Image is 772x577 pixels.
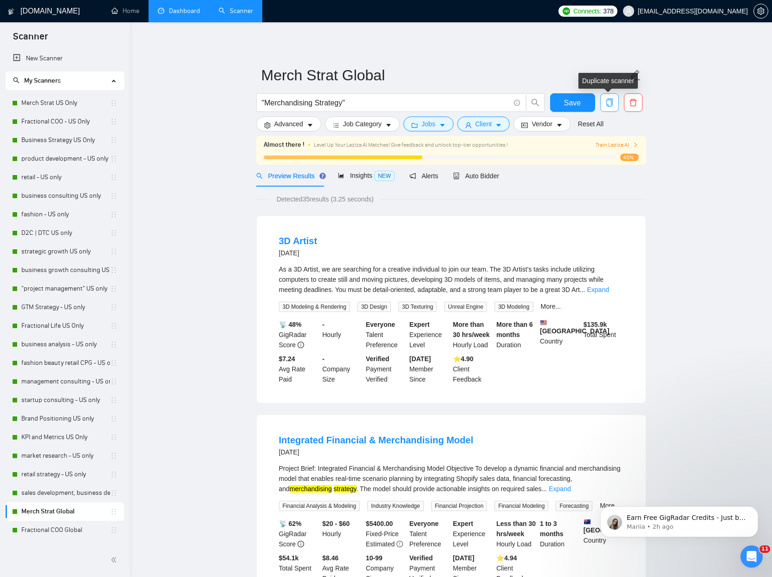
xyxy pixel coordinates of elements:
[6,30,55,49] span: Scanner
[759,545,770,553] span: 11
[601,98,618,107] span: copy
[587,286,609,293] a: Expand
[603,6,613,16] span: 378
[409,173,416,179] span: notification
[110,211,117,218] span: holder
[6,465,124,484] li: retail strategy - US only
[408,319,451,350] div: Experience Level
[6,131,124,149] li: Business Strategy US Only
[334,485,357,493] mark: strategy
[256,117,321,131] button: settingAdvancedcaret-down
[475,119,492,129] span: Client
[6,261,124,279] li: business growth consulting US only
[110,415,117,422] span: holder
[584,519,590,525] img: 🇦🇺
[8,4,14,19] img: logo
[279,321,302,328] b: 📡 48%
[364,519,408,549] div: Fixed-Price
[307,122,313,129] span: caret-down
[320,354,364,384] div: Company Size
[439,122,446,129] span: caret-down
[6,205,124,224] li: fashion - US only
[494,501,548,511] span: Financial Modeling
[21,484,110,502] a: sales development, business development - US only
[366,554,383,562] b: 10-99
[110,285,117,292] span: holder
[624,98,642,107] span: delete
[550,93,595,112] button: Save
[374,171,395,181] span: NEW
[385,122,392,129] span: caret-down
[6,149,124,168] li: product development - US only
[274,119,303,129] span: Advanced
[298,541,304,547] span: info-circle
[110,229,117,237] span: holder
[451,354,495,384] div: Client Feedback
[21,354,110,372] a: fashion beauty retail CPG - US only
[367,501,423,511] span: Industry Knowledge
[290,485,332,493] mark: merchandising
[453,520,474,527] b: Expert
[564,97,581,109] span: Save
[526,98,544,107] span: search
[262,97,510,109] input: Search Freelance Jobs...
[396,541,403,547] span: exclamation-circle
[279,520,302,527] b: 📡 62%
[111,7,139,15] a: homeHome
[453,172,499,180] span: Auto Bidder
[422,119,435,129] span: Jobs
[496,554,517,562] b: ⭐️ 4.94
[6,428,124,447] li: KPI and Metrics US Only
[6,298,124,317] li: GTM Strategy - US only
[21,261,110,279] a: business growth consulting US only
[540,319,610,335] b: [GEOGRAPHIC_DATA]
[110,359,117,367] span: holder
[21,298,110,317] a: GTM Strategy - US only
[6,484,124,502] li: sales development, business development - US only
[6,317,124,335] li: Fractional Life US Only
[21,242,110,261] a: strategic growth US only
[13,49,117,68] a: New Scanner
[264,140,305,150] span: Almost there !
[110,508,117,515] span: holder
[325,117,400,131] button: barsJob Categorycaret-down
[457,117,510,131] button: userClientcaret-down
[21,112,110,131] a: Fractional COO - US Only
[6,242,124,261] li: strategic growth US only
[277,354,321,384] div: Avg Rate Paid
[110,452,117,460] span: holder
[431,501,487,511] span: Financial Projection
[556,122,563,129] span: caret-down
[494,302,533,312] span: 3D Modeling
[578,119,603,129] a: Reset All
[110,99,117,107] span: holder
[21,149,110,168] a: product development - US only
[538,319,582,350] div: Country
[6,521,124,539] li: Fractional COO Global
[322,321,324,328] b: -
[279,264,623,295] div: As a 3D Artist, we are searching for a creative individual to join our team. The 3D Artist’s task...
[408,354,451,384] div: Member Since
[453,554,474,562] b: [DATE]
[333,122,339,129] span: bars
[6,224,124,242] li: D2C | DTC US only
[110,526,117,534] span: holder
[279,355,295,363] b: $7.24
[279,447,474,458] div: [DATE]
[6,112,124,131] li: Fractional COO - US Only
[513,117,570,131] button: idcardVendorcaret-down
[444,302,487,312] span: Unreal Engine
[753,4,768,19] button: setting
[453,355,474,363] b: ⭐️ 4.90
[582,519,625,549] div: Country
[318,172,327,180] div: Tooltip anchor
[110,248,117,255] span: holder
[6,502,124,521] li: Merch Strat Global
[514,100,520,106] span: info-circle
[110,118,117,125] span: holder
[338,172,344,179] span: area-chart
[279,463,623,494] div: Project Brief: Integrated Financial & Merchandising Model Objective To develop a dynamic financia...
[279,435,474,445] a: Integrated Financial & Merchandising Model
